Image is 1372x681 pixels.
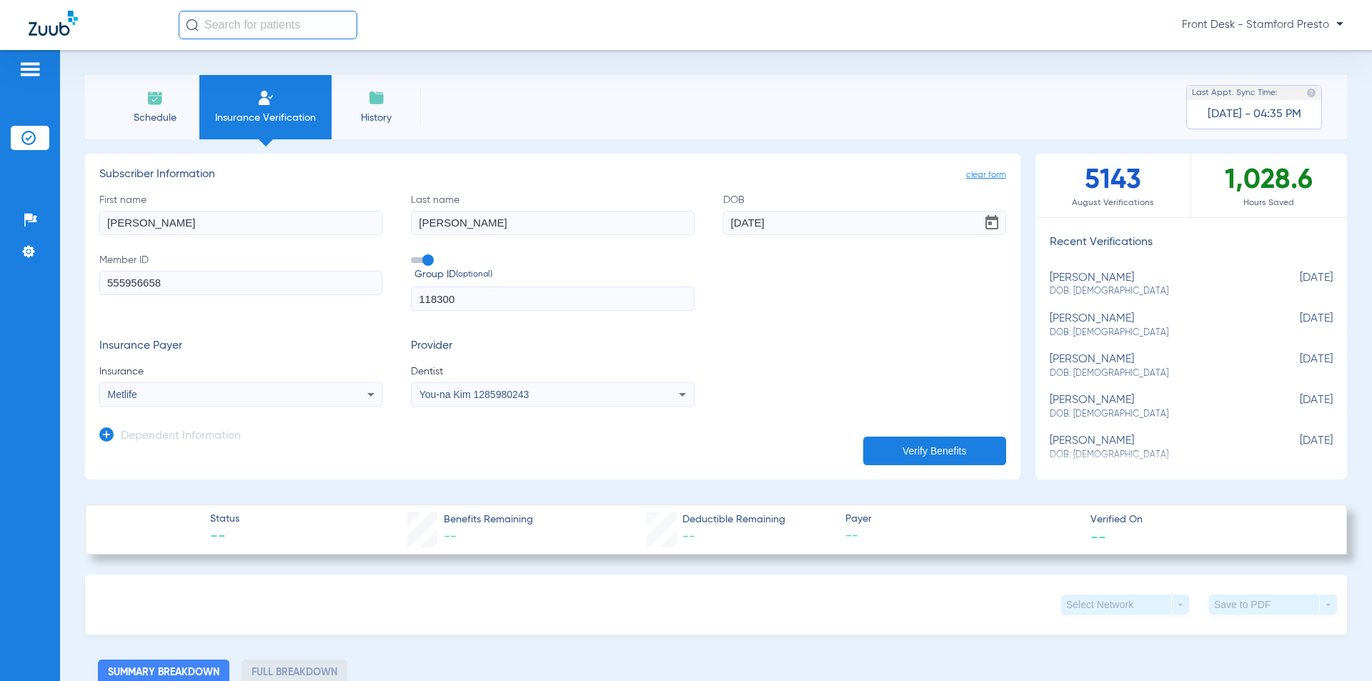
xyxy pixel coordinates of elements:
span: You-na Kim 1285980243 [419,389,530,400]
span: History [342,111,410,125]
span: clear form [966,168,1006,182]
span: Payer [845,512,1078,527]
span: Group ID [414,267,694,282]
span: -- [682,530,695,543]
span: -- [1090,529,1106,544]
span: [DATE] [1261,272,1333,298]
div: [PERSON_NAME] [1050,434,1261,461]
span: -- [210,527,239,547]
img: History [368,89,385,106]
span: [DATE] [1261,312,1333,339]
span: Last Appt. Sync Time: [1192,86,1278,100]
span: -- [845,527,1078,545]
input: First name [99,211,382,235]
h3: Insurance Payer [99,339,382,354]
div: 5143 [1035,154,1191,217]
button: Verify Benefits [863,437,1006,465]
span: Hours Saved [1191,196,1347,210]
span: Schedule [121,111,189,125]
input: Member ID [99,271,382,295]
span: Insurance [99,364,382,379]
span: August Verifications [1035,196,1190,210]
img: Manual Insurance Verification [257,89,274,106]
div: [PERSON_NAME] [1050,353,1261,379]
input: Search for patients [179,11,357,39]
iframe: Chat Widget [1301,612,1372,681]
span: Metlife [108,389,137,400]
label: Member ID [99,253,382,312]
span: [DATE] - 04:35 PM [1208,107,1301,121]
div: [PERSON_NAME] [1050,272,1261,298]
img: Schedule [146,89,164,106]
h3: Recent Verifications [1035,236,1347,250]
img: Search Icon [186,19,199,31]
img: last sync help info [1306,88,1316,98]
span: -- [444,530,457,543]
span: Status [210,512,239,527]
div: [PERSON_NAME] [1050,394,1261,420]
input: Last name [411,211,694,235]
div: [PERSON_NAME] [1050,312,1261,339]
span: Dentist [411,364,694,379]
span: [DATE] [1261,353,1333,379]
span: DOB: [DEMOGRAPHIC_DATA] [1050,367,1261,380]
label: Last name [411,193,694,235]
span: [DATE] [1261,394,1333,420]
h3: Provider [411,339,694,354]
span: Verified On [1090,512,1323,527]
span: DOB: [DEMOGRAPHIC_DATA] [1050,285,1261,298]
span: Front Desk - Stamford Presto [1182,18,1343,32]
small: (optional) [456,267,492,282]
input: DOBOpen calendar [723,211,1006,235]
span: DOB: [DEMOGRAPHIC_DATA] [1050,449,1261,462]
div: 1,028.6 [1191,154,1347,217]
img: Zuub Logo [29,11,78,36]
span: Insurance Verification [210,111,321,125]
h3: Subscriber Information [99,168,1006,182]
h3: Dependent Information [121,429,241,444]
img: hamburger-icon [19,61,41,78]
span: DOB: [DEMOGRAPHIC_DATA] [1050,408,1261,421]
label: First name [99,193,382,235]
label: DOB [723,193,1006,235]
span: DOB: [DEMOGRAPHIC_DATA] [1050,327,1261,339]
span: Deductible Remaining [682,512,785,527]
span: [DATE] [1261,434,1333,461]
span: Benefits Remaining [444,512,533,527]
button: Open calendar [978,209,1006,237]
